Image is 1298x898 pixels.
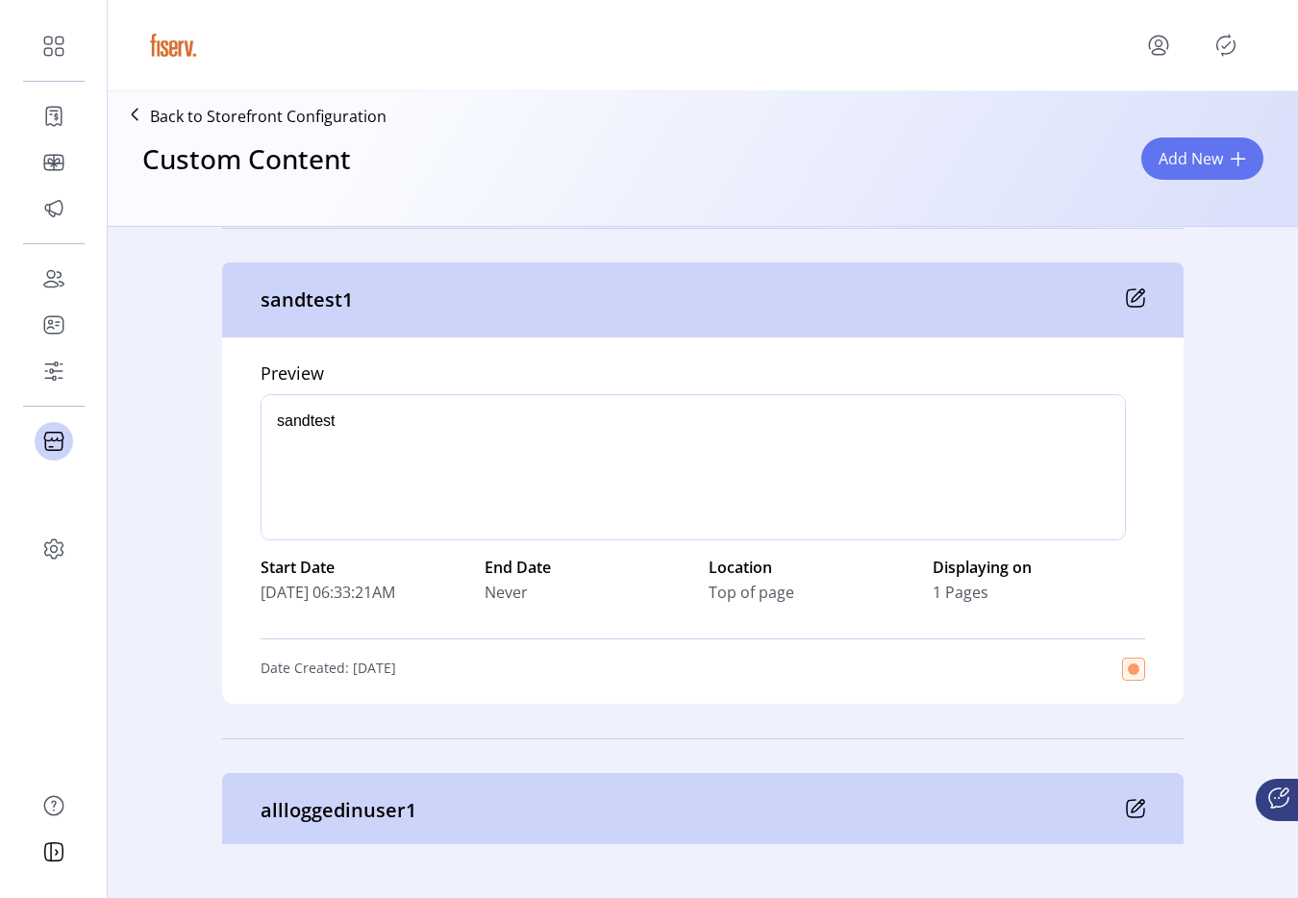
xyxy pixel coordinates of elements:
p: sandtest1 [261,286,353,314]
h5: Preview [261,361,324,394]
p: Custom Content - [URL][DOMAIN_NAME] [15,15,848,290]
span: Add New [1159,147,1223,170]
label: Displaying on [933,556,1145,579]
p: allloggedinuser1 [261,796,416,825]
span: [DATE] 06:33:21AM [261,581,395,604]
button: Publisher Panel [1211,30,1241,61]
button: Add New [1141,137,1263,180]
span: 1 Pages [933,581,988,604]
body: Rich Text Area. Press ALT-0 for help. [15,15,848,294]
button: menu [1143,30,1174,61]
label: End Date [485,556,697,579]
img: logo [146,18,200,72]
h3: Custom Content [142,138,351,179]
body: Rich Text Area. Press ALT-0 for help. [15,15,848,290]
iframe: Rich Text Area [262,395,1125,539]
p: Back to Storefront Configuration [150,105,387,128]
p: Date Created: [DATE] [261,658,396,681]
label: Location [709,556,921,579]
span: Never [485,581,528,604]
label: Start Date [261,556,473,579]
div: Test [15,15,848,37]
span: Top of page [709,581,794,604]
